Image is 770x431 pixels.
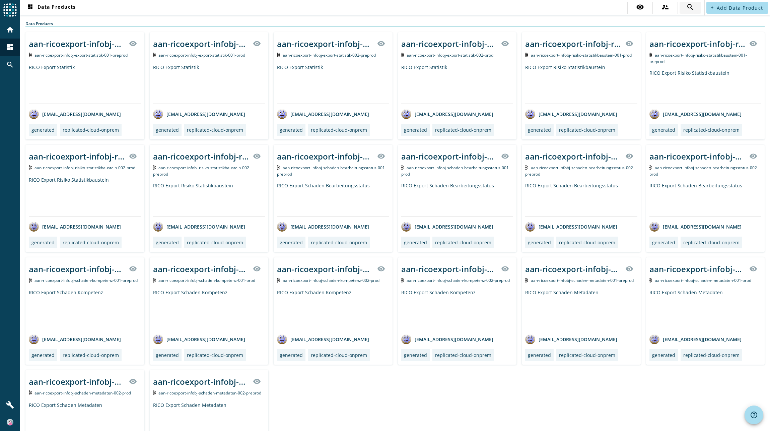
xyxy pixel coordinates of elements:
[156,352,179,358] div: generated
[6,401,14,409] mat-icon: build
[525,53,528,57] img: Kafka Topic: aan-ricoexport-infobj-risiko-statistikbaustein-001-prod
[156,127,179,133] div: generated
[280,127,303,133] div: generated
[501,152,509,160] mat-icon: visibility
[531,52,632,58] span: Kafka Topic: aan-ricoexport-infobj-risiko-statistikbaustein-001-prod
[31,239,55,246] div: generated
[277,109,369,119] div: [EMAIL_ADDRESS][DOMAIN_NAME]
[29,109,39,119] img: avatar
[377,40,385,48] mat-icon: visibility
[401,64,513,104] div: RICO Export Statistik
[649,165,759,177] span: Kafka Topic: aan-ricoexport-infobj-schaden-bearbeitungsstatus-002-prod
[277,222,369,232] div: [EMAIL_ADDRESS][DOMAIN_NAME]
[153,278,156,283] img: Kafka Topic: aan-ricoexport-infobj-schaden-kompetenz-001-prod
[559,352,615,358] div: replicated-cloud-onprem
[501,40,509,48] mat-icon: visibility
[29,109,121,119] div: [EMAIL_ADDRESS][DOMAIN_NAME]
[525,334,535,344] img: avatar
[277,38,373,49] div: aan-ricoexport-infobj-export-statistik-002-_stage_
[636,3,644,11] mat-icon: visibility
[683,352,740,358] div: replicated-cloud-onprem
[153,165,156,170] img: Kafka Topic: aan-ricoexport-infobj-risiko-statistikbaustein-002-preprod
[277,53,280,57] img: Kafka Topic: aan-ricoexport-infobj-export-statistik-002-preprod
[649,263,746,274] div: aan-ricoexport-infobj-schaden-metadaten-001-_stage_
[749,40,757,48] mat-icon: visibility
[706,2,768,14] button: Add Data Product
[401,38,497,49] div: aan-ricoexport-infobj-export-statistik-002-_stage_
[401,165,510,177] span: Kafka Topic: aan-ricoexport-infobj-schaden-bearbeitungsstatus-001-prod
[435,352,491,358] div: replicated-cloud-onprem
[404,127,427,133] div: generated
[277,64,389,104] div: RICO Export Statistik
[531,278,634,283] span: Kafka Topic: aan-ricoexport-infobj-schaden-metadaten-001-preprod
[158,390,261,396] span: Kafka Topic: aan-ricoexport-infobj-schaden-metadaten-002-preprod
[625,265,633,273] mat-icon: visibility
[29,334,39,344] img: avatar
[401,222,411,232] img: avatar
[23,2,78,14] button: Data Products
[525,38,621,49] div: aan-ricoexport-infobj-risiko-statistikbaustein-001-_stage_
[683,127,740,133] div: replicated-cloud-onprem
[280,239,303,246] div: generated
[26,4,34,12] mat-icon: dashboard
[649,334,659,344] img: avatar
[29,390,32,395] img: Kafka Topic: aan-ricoexport-infobj-schaden-metadaten-002-prod
[377,152,385,160] mat-icon: visibility
[253,40,261,48] mat-icon: visibility
[652,352,675,358] div: generated
[29,376,125,387] div: aan-ricoexport-infobj-schaden-metadaten-002-_stage_
[153,222,163,232] img: avatar
[153,334,163,344] img: avatar
[401,165,404,170] img: Kafka Topic: aan-ricoexport-infobj-schaden-bearbeitungsstatus-001-prod
[311,239,367,246] div: replicated-cloud-onprem
[401,263,497,274] div: aan-ricoexport-infobj-schaden-kompetenz-002-_stage_
[29,151,125,162] div: aan-ricoexport-infobj-risiko-statistikbaustein-002-_stage_
[401,334,493,344] div: [EMAIL_ADDRESS][DOMAIN_NAME]
[717,5,763,11] span: Add Data Product
[404,239,427,246] div: generated
[153,53,156,57] img: Kafka Topic: aan-ricoexport-infobj-export-statistik-001-prod
[153,109,163,119] img: avatar
[377,265,385,273] mat-icon: visibility
[652,239,675,246] div: generated
[401,334,411,344] img: avatar
[525,109,617,119] div: [EMAIL_ADDRESS][DOMAIN_NAME]
[277,182,389,216] div: RICO Export Schaden Bearbeitungsstatus
[750,411,758,419] mat-icon: help_outline
[277,165,386,177] span: Kafka Topic: aan-ricoexport-infobj-schaden-bearbeitungsstatus-001-preprod
[525,109,535,119] img: avatar
[153,376,249,387] div: aan-ricoexport-infobj-schaden-metadaten-002-_stage_
[129,40,137,48] mat-icon: visibility
[401,182,513,216] div: RICO Export Schaden Bearbeitungsstatus
[153,109,245,119] div: [EMAIL_ADDRESS][DOMAIN_NAME]
[153,334,245,344] div: [EMAIL_ADDRESS][DOMAIN_NAME]
[63,239,119,246] div: replicated-cloud-onprem
[277,334,287,344] img: avatar
[407,278,510,283] span: Kafka Topic: aan-ricoexport-infobj-schaden-kompetenz-002-preprod
[649,109,659,119] img: avatar
[29,64,141,104] div: RICO Export Statistik
[649,38,746,49] div: aan-ricoexport-infobj-risiko-statistikbaustein-001-_stage_
[6,61,14,69] mat-icon: search
[129,265,137,273] mat-icon: visibility
[29,334,121,344] div: [EMAIL_ADDRESS][DOMAIN_NAME]
[525,182,637,216] div: RICO Export Schaden Bearbeitungsstatus
[7,419,13,426] img: 6ef2db17558a3d16f7bb62d1df5f4cbd
[649,334,742,344] div: [EMAIL_ADDRESS][DOMAIN_NAME]
[525,165,528,170] img: Kafka Topic: aan-ricoexport-infobj-schaden-bearbeitungsstatus-002-preprod
[187,352,243,358] div: replicated-cloud-onprem
[253,377,261,385] mat-icon: visibility
[525,263,621,274] div: aan-ricoexport-infobj-schaden-metadaten-001-_stage_
[655,278,751,283] span: Kafka Topic: aan-ricoexport-infobj-schaden-metadaten-001-prod
[435,239,491,246] div: replicated-cloud-onprem
[283,52,376,58] span: Kafka Topic: aan-ricoexport-infobj-export-statistik-002-preprod
[501,265,509,273] mat-icon: visibility
[625,40,633,48] mat-icon: visibility
[649,165,652,170] img: Kafka Topic: aan-ricoexport-infobj-schaden-bearbeitungsstatus-002-prod
[158,278,255,283] span: Kafka Topic: aan-ricoexport-infobj-schaden-kompetenz-001-prod
[283,278,379,283] span: Kafka Topic: aan-ricoexport-infobj-schaden-kompetenz-002-prod
[3,3,17,17] img: spoud-logo.svg
[528,352,551,358] div: generated
[559,127,615,133] div: replicated-cloud-onprem
[187,239,243,246] div: replicated-cloud-onprem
